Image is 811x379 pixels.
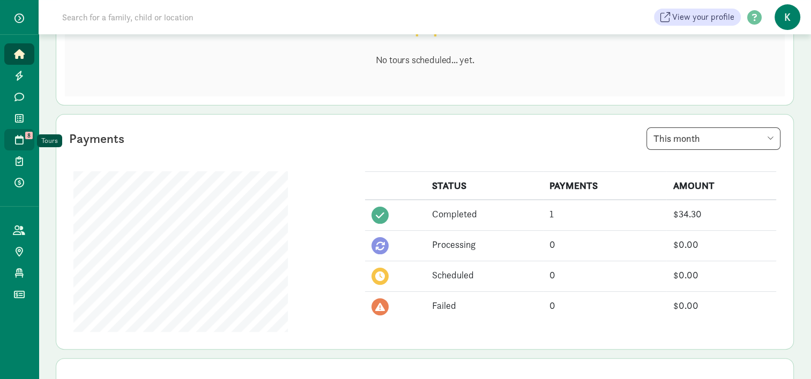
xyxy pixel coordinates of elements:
[549,298,660,313] div: 0
[549,237,660,252] div: 0
[432,207,537,221] div: Completed
[757,328,811,379] iframe: Chat Widget
[543,172,667,200] th: PAYMENTS
[673,298,770,313] div: $0.00
[654,9,741,26] a: View your profile
[775,4,800,30] span: K
[549,207,660,221] div: 1
[432,237,537,252] div: Processing
[673,207,770,221] div: $34.30
[673,268,770,282] div: $0.00
[432,298,537,313] div: Failed
[673,237,770,252] div: $0.00
[25,132,33,139] span: 8
[666,172,776,200] th: AMOUNT
[549,268,660,282] div: 0
[376,54,474,66] p: No tours scheduled... yet.
[56,6,356,28] input: Search for a family, child or location
[4,129,34,150] a: 8
[432,268,537,282] div: Scheduled
[69,129,124,148] div: Payments
[426,172,543,200] th: STATUS
[672,11,734,24] span: View your profile
[41,135,58,146] div: Tours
